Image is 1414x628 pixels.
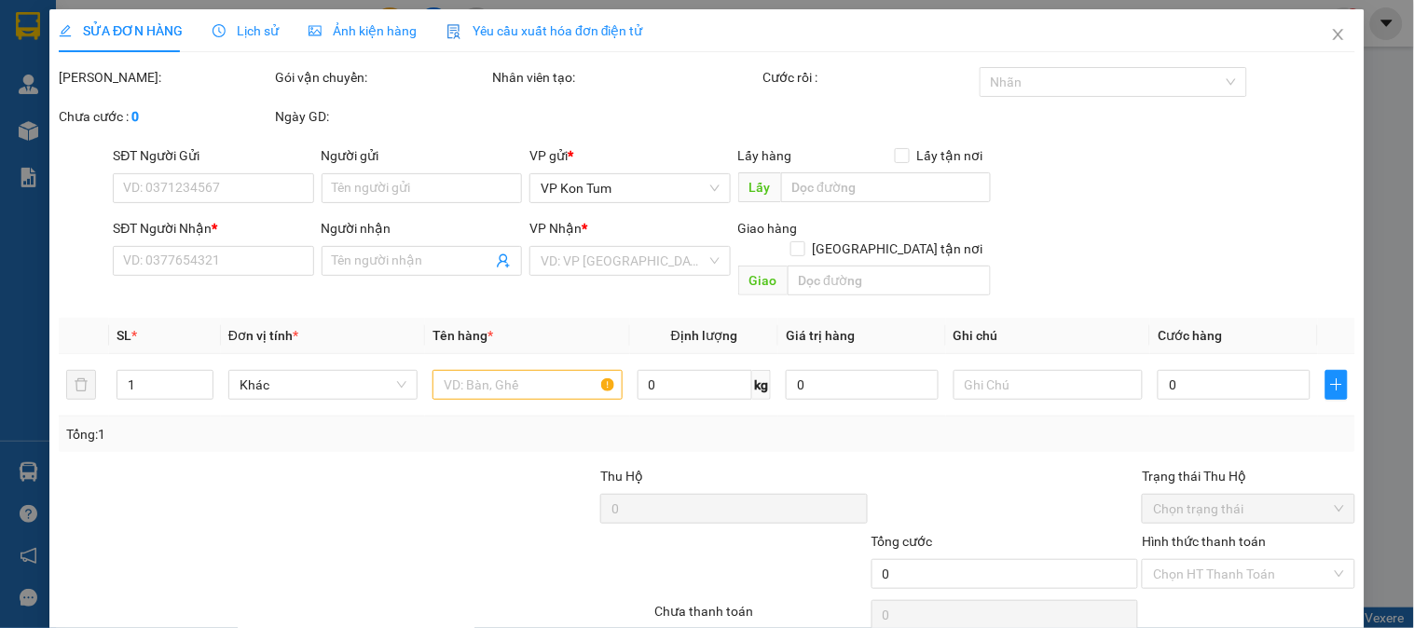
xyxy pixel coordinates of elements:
[240,371,406,399] span: Khác
[59,24,72,37] span: edit
[228,328,298,343] span: Đơn vị tính
[446,24,461,39] img: icon
[432,370,622,400] input: VD: Bàn, Ghế
[738,266,788,295] span: Giao
[600,469,643,484] span: Thu Hộ
[113,145,313,166] div: SĐT Người Gửi
[671,328,737,343] span: Định lượng
[954,370,1143,400] input: Ghi Chú
[66,370,96,400] button: delete
[276,106,488,127] div: Ngày GD:
[1153,495,1343,523] span: Chọn trạng thái
[309,24,322,37] span: picture
[322,145,522,166] div: Người gửi
[1312,9,1365,61] button: Close
[322,218,522,239] div: Người nhận
[763,67,976,88] div: Cước rồi :
[738,221,798,236] span: Giao hàng
[432,328,493,343] span: Tên hàng
[529,145,730,166] div: VP gửi
[496,253,511,268] span: user-add
[910,145,991,166] span: Lấy tận nơi
[59,106,271,127] div: Chưa cước :
[738,172,781,202] span: Lấy
[213,24,226,37] span: clock-circle
[59,23,183,38] span: SỬA ĐƠN HÀNG
[492,67,760,88] div: Nhân viên tạo:
[786,328,855,343] span: Giá trị hàng
[1142,534,1266,549] label: Hình thức thanh toán
[131,109,139,124] b: 0
[788,266,991,295] input: Dọc đường
[738,148,792,163] span: Lấy hàng
[309,23,417,38] span: Ảnh kiện hàng
[113,218,313,239] div: SĐT Người Nhận
[59,67,271,88] div: [PERSON_NAME]:
[752,370,771,400] span: kg
[541,174,719,202] span: VP Kon Tum
[872,534,933,549] span: Tổng cước
[805,239,991,259] span: [GEOGRAPHIC_DATA] tận nơi
[1142,466,1354,486] div: Trạng thái Thu Hộ
[66,424,547,444] div: Tổng: 1
[446,23,643,38] span: Yêu cầu xuất hóa đơn điện tử
[946,318,1150,354] th: Ghi chú
[117,328,131,343] span: SL
[529,221,582,236] span: VP Nhận
[276,67,488,88] div: Gói vận chuyển:
[1331,27,1346,42] span: close
[1326,377,1347,392] span: plus
[213,23,279,38] span: Lịch sử
[1325,370,1348,400] button: plus
[1158,328,1222,343] span: Cước hàng
[781,172,991,202] input: Dọc đường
